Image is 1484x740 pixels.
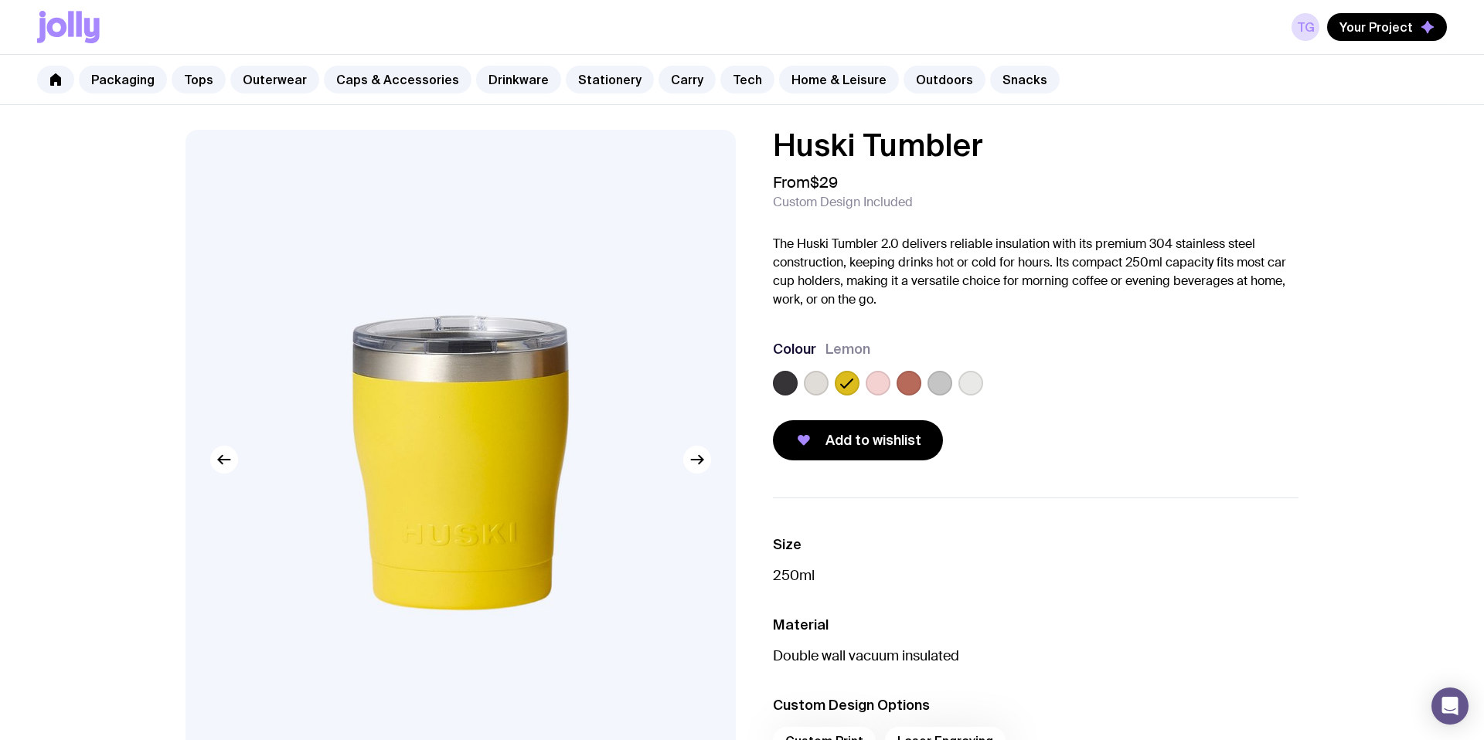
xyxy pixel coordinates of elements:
[79,66,167,93] a: Packaging
[476,66,561,93] a: Drinkware
[773,616,1298,634] h3: Material
[825,431,921,450] span: Add to wishlist
[720,66,774,93] a: Tech
[810,172,838,192] span: $29
[1327,13,1447,41] button: Your Project
[773,566,1298,585] p: 250ml
[773,195,913,210] span: Custom Design Included
[773,340,816,358] h3: Colour
[904,66,985,93] a: Outdoors
[773,420,943,460] button: Add to wishlist
[324,66,471,93] a: Caps & Accessories
[773,235,1298,309] p: The Huski Tumbler 2.0 delivers reliable insulation with its premium 304 stainless steel construct...
[990,66,1060,93] a: Snacks
[773,647,1298,665] p: Double wall vacuum insulated
[773,173,838,192] span: From
[1292,13,1319,41] a: TG
[566,66,654,93] a: Stationery
[825,340,870,358] span: Lemon
[773,535,1298,554] h3: Size
[1431,687,1469,725] div: Open Intercom Messenger
[659,66,716,93] a: Carry
[230,66,319,93] a: Outerwear
[773,130,1298,161] h1: Huski Tumbler
[1339,19,1413,35] span: Your Project
[773,696,1298,715] h3: Custom Design Options
[172,66,226,93] a: Tops
[779,66,899,93] a: Home & Leisure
